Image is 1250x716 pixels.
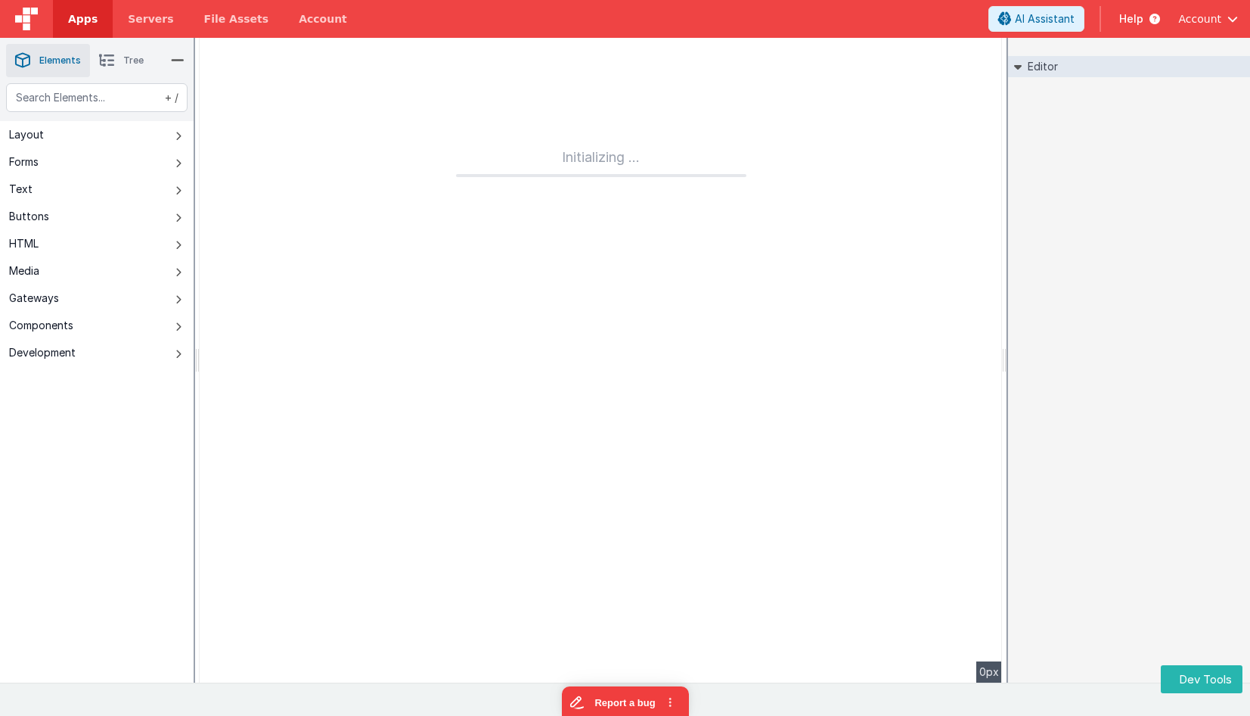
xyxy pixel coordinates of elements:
div: Components [9,318,73,333]
span: + / [162,83,178,112]
div: Media [9,263,39,279]
button: Dev Tools [1161,665,1242,693]
div: Forms [9,154,39,170]
span: Tree [123,54,144,67]
input: Search Elements... [6,83,188,112]
span: Servers [128,11,173,26]
div: Development [9,345,76,360]
span: File Assets [204,11,269,26]
span: AI Assistant [1015,11,1075,26]
button: AI Assistant [988,6,1084,32]
h2: Editor [1022,56,1058,77]
button: Account [1178,11,1238,26]
div: Initializing ... [456,147,746,177]
div: Text [9,182,33,197]
span: Apps [68,11,98,26]
div: Buttons [9,209,49,224]
div: HTML [9,236,39,251]
div: Layout [9,127,44,142]
div: 0px [976,662,1002,683]
span: Elements [39,54,81,67]
span: Help [1119,11,1143,26]
div: Gateways [9,291,59,306]
div: --> [200,38,1002,683]
span: Account [1178,11,1221,26]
